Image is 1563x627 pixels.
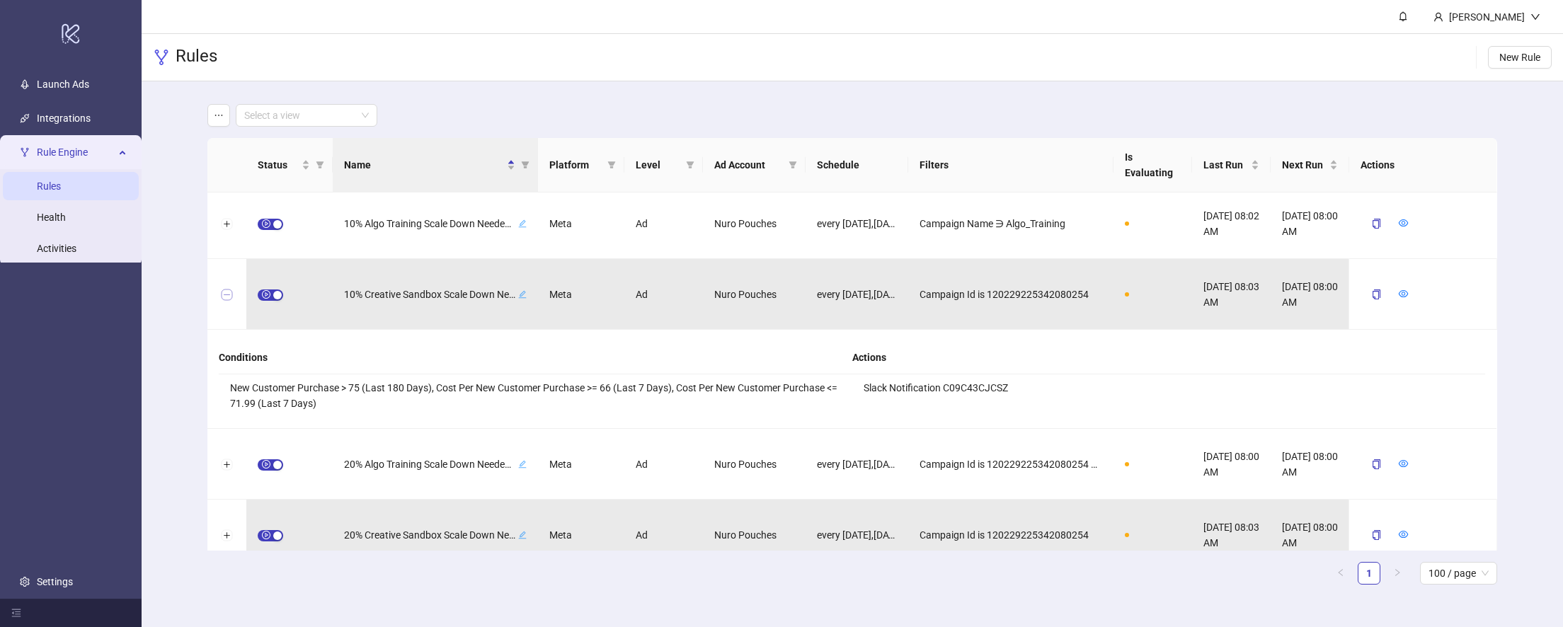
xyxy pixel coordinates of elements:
div: [DATE] 08:00 AM [1271,500,1349,570]
a: eye [1399,289,1409,300]
span: Last Run [1203,157,1248,173]
span: fork [153,49,170,66]
button: left [1329,562,1352,585]
button: copy [1361,212,1393,235]
span: filter [313,154,327,176]
div: Meta [538,188,624,259]
a: Integrations [37,113,91,124]
span: 100 / page [1429,563,1489,584]
span: eye [1399,459,1409,468]
div: [DATE] 08:03 AM [1192,259,1271,330]
span: filter [607,161,616,169]
span: filter [605,154,619,176]
span: eye [1399,529,1409,539]
div: Nuro Pouches [703,188,806,259]
span: Status [258,157,299,173]
th: Is Evaluating [1113,138,1192,192]
li: Previous Page [1329,562,1352,585]
div: Nuro Pouches [703,429,806,500]
a: eye [1399,529,1409,541]
button: Collapse row [222,289,233,301]
a: Launch Ads [37,79,89,90]
div: Ad [624,188,703,259]
span: filter [683,154,697,176]
span: eye [1399,289,1409,299]
span: edit [518,531,527,539]
li: Slack Notification C09C43CJCSZ [852,374,1486,401]
th: Status [246,138,333,192]
div: Ad [624,259,703,330]
span: every [DATE],[DATE],[DATE] at 8:00 AM [GEOGRAPHIC_DATA]/New_York [817,216,897,231]
li: New Customer Purchase > 75 (Last 180 Days), Cost Per New Customer Purchase >= 66 (Last 7 Days), C... [219,374,852,417]
span: Platform [549,157,602,173]
span: Name [344,157,504,173]
div: [DATE] 08:02 AM [1192,188,1271,259]
span: filter [686,161,694,169]
span: ellipsis [214,110,224,120]
div: Nuro Pouches [703,500,806,570]
a: Rules [37,180,61,192]
span: Campaign Name ∋ Algo_Training [920,216,1065,231]
th: Filters [908,138,1113,192]
span: filter [521,161,529,169]
button: Expand row [222,530,233,541]
a: eye [1399,218,1409,229]
span: Campaign Id is 120229225342080254 [920,527,1089,543]
div: [DATE] 08:00 AM [1271,429,1349,500]
span: 20% Creative Sandbox Scale Down Needed (Min $200) [344,527,515,543]
div: [DATE] 08:00 AM [1192,429,1271,500]
span: every [DATE],[DATE],[DATE] at 8:00 AM [GEOGRAPHIC_DATA]/New_York [817,456,897,472]
b: Conditions [219,352,268,363]
span: filter [316,161,324,169]
span: Campaign Id is 120229225342080254 [920,287,1089,302]
span: copy [1372,219,1382,229]
div: [DATE] 08:03 AM [1192,500,1271,570]
span: right [1393,568,1402,577]
div: 10% Algo Training Scale Down Needed (Min $200)edit [344,214,527,233]
div: Meta [538,429,624,500]
span: edit [518,219,527,228]
th: Name [333,138,538,192]
span: 10% Creative Sandbox Scale Down Needed (Min $200) [344,287,515,302]
th: Last Run [1192,138,1271,192]
span: filter [786,154,800,176]
th: Next Run [1271,138,1349,192]
span: 10% Algo Training Scale Down Needed (Min $200) [344,216,515,231]
span: 20% Algo Training Scale Down Needed (Min $200) [344,456,515,472]
span: bell [1398,11,1408,21]
button: copy [1361,283,1393,306]
div: Page Size [1420,562,1497,585]
button: copy [1361,524,1393,546]
div: Nuro Pouches [703,259,806,330]
span: copy [1372,459,1382,469]
span: copy [1372,289,1382,299]
div: Meta [538,500,624,570]
a: Activities [37,243,76,254]
a: Health [37,212,66,223]
span: Level [636,157,680,173]
span: user [1433,12,1443,22]
span: menu-fold [11,608,21,618]
button: Expand row [222,219,233,230]
div: [PERSON_NAME] [1443,9,1530,25]
div: 20% Creative Sandbox Scale Down Needed (Min $200)edit [344,526,527,544]
th: Schedule [806,138,908,192]
button: right [1386,562,1409,585]
span: fork [20,147,30,157]
a: Settings [37,576,73,587]
b: Actions [852,352,886,363]
div: [DATE] 08:00 AM [1271,259,1349,330]
span: every [DATE],[DATE],[DATE] at 8:00 AM [GEOGRAPHIC_DATA]/New_York [817,527,897,543]
button: copy [1361,453,1393,476]
span: down [1530,12,1540,22]
div: Meta [538,259,624,330]
span: copy [1372,530,1382,540]
span: eye [1399,218,1409,228]
span: every [DATE],[DATE],[DATE] at 8:00 AM [GEOGRAPHIC_DATA]/New_York [817,287,897,302]
button: New Rule [1488,46,1552,69]
div: 20% Algo Training Scale Down Needed (Min $200)edit [344,455,527,473]
li: 1 [1358,562,1380,585]
div: Ad [624,429,703,500]
button: Expand row [222,459,233,471]
span: filter [789,161,797,169]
